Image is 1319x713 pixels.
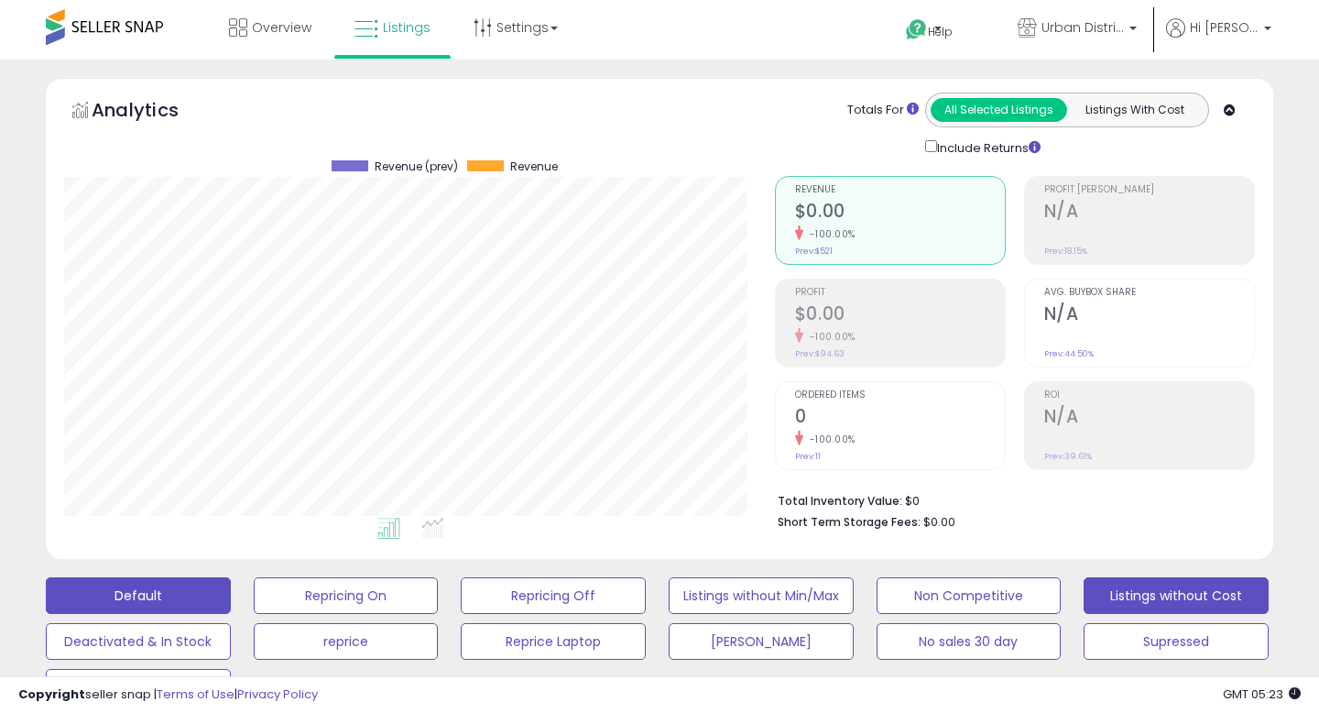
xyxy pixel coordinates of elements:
span: Revenue [795,185,1005,195]
button: Repricing On [254,577,439,614]
button: Listings With Cost [1066,98,1203,122]
button: Restock [46,669,231,706]
button: Reprice Laptop [461,623,646,660]
button: reprice [254,623,439,660]
i: Get Help [905,18,928,41]
a: Privacy Policy [237,686,318,703]
strong: Copyright [18,686,85,703]
button: All Selected Listings [931,98,1067,122]
span: Profit [PERSON_NAME] [1044,185,1254,195]
span: Revenue (prev) [375,160,458,173]
span: 2025-08-14 05:23 GMT [1223,686,1301,703]
h2: N/A [1044,303,1254,328]
a: Terms of Use [157,686,234,703]
small: Prev: 44.50% [1044,348,1094,359]
h2: 0 [795,406,1005,431]
small: Prev: 39.61% [1044,451,1092,462]
a: Hi [PERSON_NAME] [1166,18,1271,60]
div: Totals For [847,102,919,119]
h2: $0.00 [795,201,1005,225]
div: Include Returns [911,137,1063,158]
span: Revenue [510,160,558,173]
small: Prev: $94.63 [795,348,845,359]
span: Ordered Items [795,390,1005,400]
small: -100.00% [803,330,856,344]
button: Non Competitive [877,577,1062,614]
span: Overview [252,18,311,37]
small: Prev: 18.15% [1044,246,1087,257]
span: Listings [383,18,431,37]
h2: $0.00 [795,303,1005,328]
a: Help [891,5,988,60]
div: seller snap | | [18,686,318,704]
b: Total Inventory Value: [778,493,902,509]
button: Listings without Cost [1084,577,1269,614]
button: Repricing Off [461,577,646,614]
span: Help [928,24,953,39]
h2: N/A [1044,201,1254,225]
span: Avg. Buybox Share [1044,288,1254,298]
small: Prev: $521 [795,246,833,257]
span: Hi [PERSON_NAME] [1190,18,1259,37]
span: ROI [1044,390,1254,400]
h5: Analytics [92,97,214,127]
button: Deactivated & In Stock [46,623,231,660]
span: Profit [795,288,1005,298]
button: Listings without Min/Max [669,577,854,614]
b: Short Term Storage Fees: [778,514,921,530]
li: $0 [778,488,1241,510]
span: Urban Distribution Group [1041,18,1124,37]
button: Default [46,577,231,614]
h2: N/A [1044,406,1254,431]
button: Supressed [1084,623,1269,660]
small: -100.00% [803,227,856,241]
button: No sales 30 day [877,623,1062,660]
small: -100.00% [803,433,856,446]
button: [PERSON_NAME] [669,623,854,660]
span: $0.00 [923,513,955,531]
small: Prev: 11 [795,451,821,462]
